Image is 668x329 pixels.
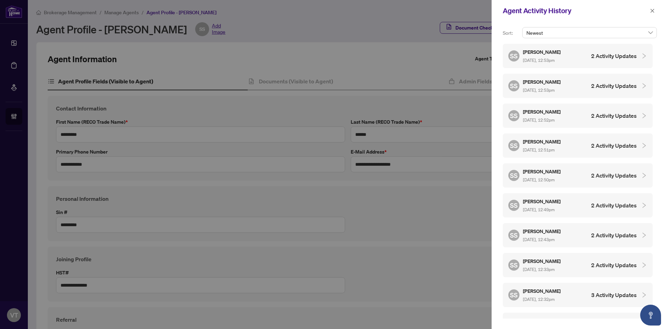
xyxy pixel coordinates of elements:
h4: 2 Activity Updates [591,141,637,150]
h5: [PERSON_NAME] [523,138,562,146]
span: [DATE], 12:32pm [523,297,555,302]
h5: [PERSON_NAME] [523,227,562,235]
span: SS [510,200,518,210]
h5: [PERSON_NAME] [523,287,562,295]
span: collapsed [641,172,647,179]
h4: 2 Activity Updates [591,261,637,269]
span: collapsed [641,53,647,59]
h5: [PERSON_NAME] [523,48,562,56]
div: SS[PERSON_NAME] [DATE], 12:52pm2 Activity Updates [503,104,653,128]
span: [DATE], 12:53pm [523,58,555,63]
div: Agent Activity History [503,6,648,16]
span: SS [510,290,518,300]
span: [DATE], 12:51pm [523,147,555,153]
h5: [PERSON_NAME] [523,167,562,175]
div: SS[PERSON_NAME] [DATE], 12:43pm2 Activity Updates [503,223,653,247]
div: SS[PERSON_NAME] [DATE], 12:51pm2 Activity Updates [503,133,653,158]
h5: [PERSON_NAME] [523,108,562,116]
div: SS[PERSON_NAME] [DATE], 12:32pm3 Activity Updates [503,283,653,307]
span: SS [510,81,518,91]
span: SS [510,171,518,180]
span: SS [510,111,518,121]
h4: 2 Activity Updates [591,52,637,60]
span: collapsed [641,142,647,149]
span: collapsed [641,262,647,268]
span: [DATE], 12:53pm [523,88,555,93]
div: SS[PERSON_NAME] [DATE], 12:53pm2 Activity Updates [503,74,653,98]
span: [DATE], 12:50pm [523,177,555,182]
span: Newest [526,27,653,38]
span: collapsed [641,232,647,238]
h5: [PERSON_NAME] [523,257,562,265]
span: SS [510,260,518,270]
span: SS [510,141,518,150]
button: Open asap [640,305,661,326]
h4: 2 Activity Updates [591,231,637,239]
span: SS [510,230,518,240]
span: [DATE], 12:33pm [523,267,555,272]
h5: [PERSON_NAME] [523,317,562,325]
span: collapsed [641,292,647,298]
h4: 3 Activity Updates [591,291,637,299]
span: [DATE], 12:49pm [523,207,555,212]
h4: 2 Activity Updates [591,82,637,90]
div: SS[PERSON_NAME] [DATE], 12:33pm2 Activity Updates [503,253,653,277]
h5: [PERSON_NAME] [523,197,562,205]
div: SS[PERSON_NAME] [DATE], 12:50pm2 Activity Updates [503,163,653,188]
div: SS[PERSON_NAME] [DATE], 12:49pm2 Activity Updates [503,193,653,217]
span: [DATE], 12:52pm [523,117,555,123]
p: Sort: [503,29,519,37]
h4: 2 Activity Updates [591,112,637,120]
h4: 2 Activity Updates [591,171,637,180]
span: [DATE], 12:43pm [523,237,555,242]
h4: 2 Activity Updates [591,201,637,209]
span: collapsed [641,83,647,89]
span: SS [510,51,518,61]
span: close [650,8,655,13]
span: collapsed [641,202,647,208]
div: SS[PERSON_NAME] [DATE], 12:53pm2 Activity Updates [503,44,653,68]
span: collapsed [641,113,647,119]
h5: [PERSON_NAME] [523,78,562,86]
